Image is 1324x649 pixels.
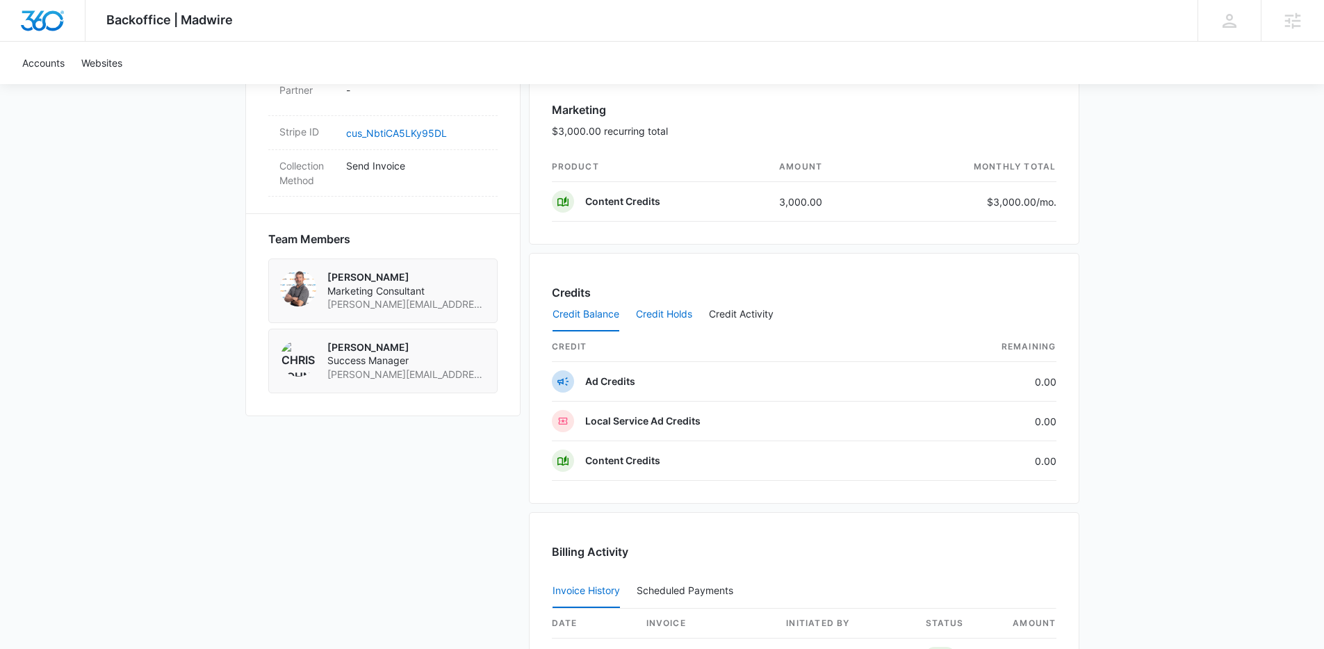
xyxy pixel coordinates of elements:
p: Content Credits [585,454,660,468]
th: Initiated By [775,609,914,639]
a: Websites [73,42,131,84]
h3: Credits [552,284,591,301]
th: amount [998,609,1056,639]
button: Credit Holds [636,298,692,331]
span: Marketing Consultant [327,284,486,298]
th: amount [768,152,887,182]
button: Invoice History [553,575,620,608]
th: monthly total [887,152,1056,182]
p: Content Credits [585,195,660,208]
p: Send Invoice [346,158,487,173]
span: [PERSON_NAME][EMAIL_ADDRESS][PERSON_NAME][DOMAIN_NAME] [327,368,486,381]
th: status [915,609,998,639]
h3: Marketing [552,101,668,118]
td: 3,000.00 [768,182,887,222]
p: [PERSON_NAME] [327,270,486,284]
dt: Stripe ID [279,124,335,139]
p: Local Service Ad Credits [585,414,701,428]
span: Success Manager [327,354,486,368]
p: - [346,83,487,97]
a: Accounts [14,42,73,84]
p: $3,000.00 recurring total [552,124,668,138]
th: invoice [635,609,776,639]
th: credit [552,332,909,362]
span: Backoffice | Madwire [106,13,233,27]
div: Collection MethodSend Invoice [268,150,498,197]
th: Remaining [909,332,1056,362]
dt: Partner [279,83,335,97]
a: cus_NbtiCA5LKy95DL [346,127,447,139]
td: 0.00 [909,402,1056,441]
img: Chris Johns [280,340,316,377]
p: Ad Credits [585,375,635,388]
th: date [552,609,635,639]
div: Scheduled Payments [637,586,739,595]
h3: Billing Activity [552,543,1056,560]
dt: Collection Method [279,158,335,188]
p: $3,000.00 [987,195,1056,209]
span: [PERSON_NAME][EMAIL_ADDRESS][PERSON_NAME][DOMAIN_NAME] [327,297,486,311]
button: Credit Balance [553,298,619,331]
div: Partner- [268,74,498,116]
img: Shawn Zick [280,270,316,306]
div: Stripe IDcus_NbtiCA5LKy95DL [268,116,498,150]
button: Credit Activity [709,298,774,331]
td: 0.00 [909,441,1056,481]
th: product [552,152,769,182]
td: 0.00 [909,362,1056,402]
p: [PERSON_NAME] [327,340,486,354]
span: Team Members [268,231,350,247]
span: /mo. [1036,196,1056,208]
